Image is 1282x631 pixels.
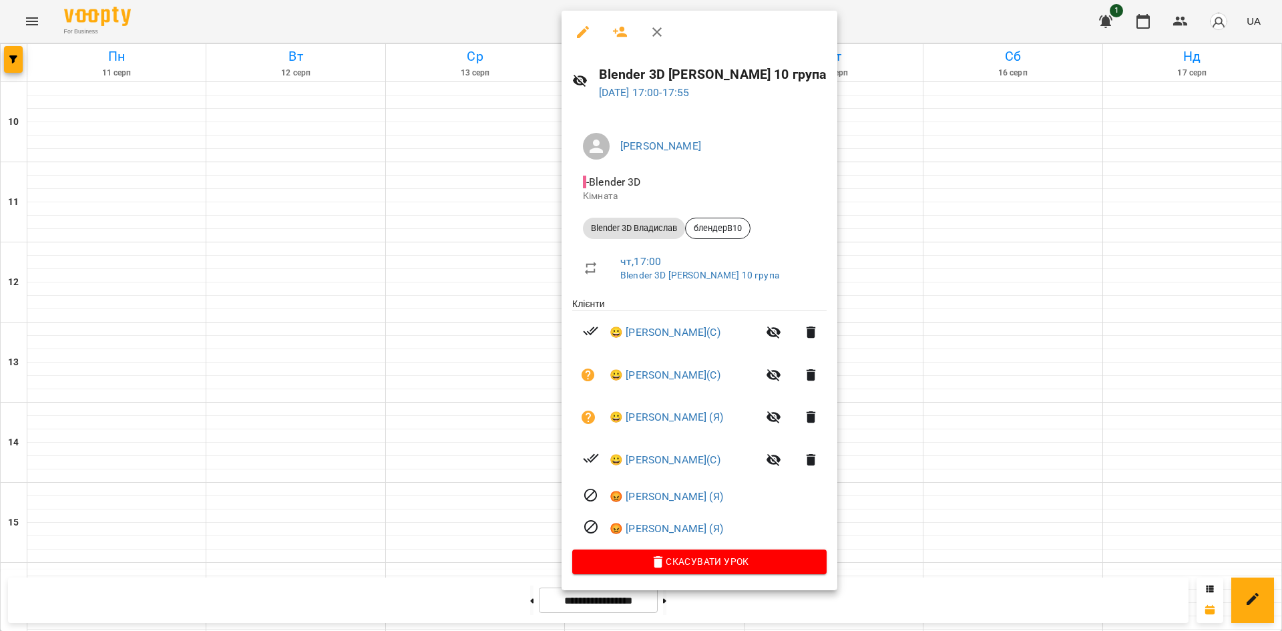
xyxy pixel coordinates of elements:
[610,489,723,505] a: 😡 [PERSON_NAME] (Я)
[583,554,816,570] span: Скасувати Урок
[685,218,751,239] div: блендерВ10
[583,519,599,535] svg: Візит скасовано
[686,222,750,234] span: блендерВ10
[583,222,685,234] span: Blender 3D Владислав
[610,367,720,383] a: 😀 [PERSON_NAME](С)
[572,359,604,391] button: Візит ще не сплачено. Додати оплату?
[620,255,661,268] a: чт , 17:00
[610,409,723,425] a: 😀 [PERSON_NAME] (Я)
[610,452,720,468] a: 😀 [PERSON_NAME](С)
[583,190,816,203] p: Кімната
[572,401,604,433] button: Візит ще не сплачено. Додати оплату?
[583,323,599,339] svg: Візит сплачено
[583,487,599,503] svg: Візит скасовано
[620,140,701,152] a: [PERSON_NAME]
[572,297,827,550] ul: Клієнти
[599,64,827,85] h6: Blender 3D [PERSON_NAME] 10 група
[610,521,723,537] a: 😡 [PERSON_NAME] (Я)
[572,550,827,574] button: Скасувати Урок
[583,176,644,188] span: - Blender 3D
[620,270,779,280] a: Blender 3D [PERSON_NAME] 10 група
[583,450,599,466] svg: Візит сплачено
[599,86,690,99] a: [DATE] 17:00-17:55
[610,325,720,341] a: 😀 [PERSON_NAME](С)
